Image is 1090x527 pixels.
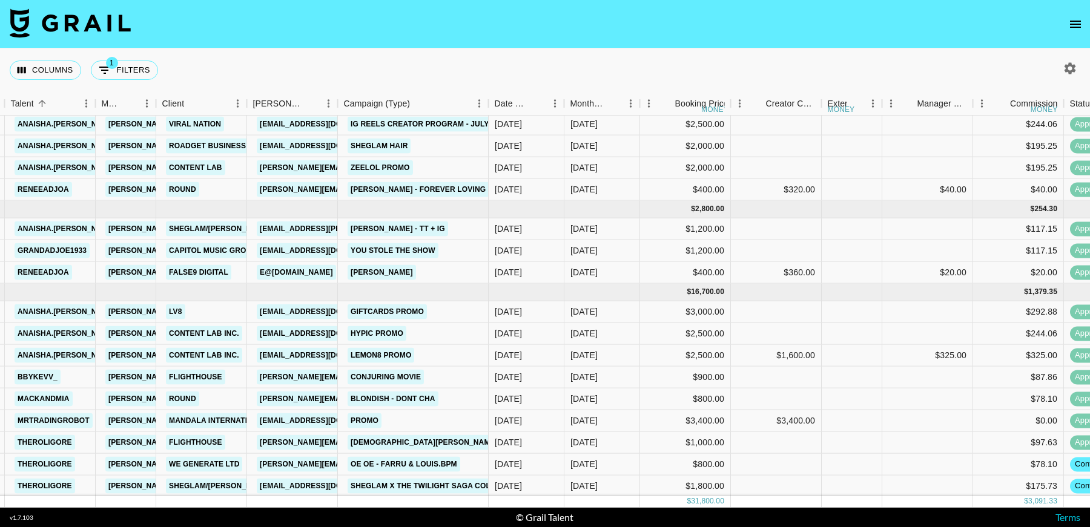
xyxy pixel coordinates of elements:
[15,479,75,494] a: theroligore
[162,92,185,116] div: Client
[864,94,882,113] button: Menu
[570,349,598,361] div: Sep '25
[495,118,522,130] div: 01/07/2025
[640,301,731,323] div: $3,000.00
[348,243,438,258] a: You Stole The Show
[166,435,225,450] a: Flighthouse
[993,95,1010,112] button: Sort
[847,95,864,112] button: Sort
[1031,106,1058,113] div: money
[10,514,33,522] div: v 1.7.103
[102,92,121,116] div: Manager
[15,139,119,154] a: anaisha.[PERSON_NAME]
[15,304,119,319] a: anaisha.[PERSON_NAME]
[166,182,199,197] a: Round
[495,371,522,383] div: 29/08/2025
[105,243,303,258] a: [PERSON_NAME][EMAIL_ADDRESS][DOMAIN_NAME]
[15,221,119,237] a: anaisha.[PERSON_NAME]
[640,345,731,367] div: $2,500.00
[570,458,598,470] div: Sep '25
[640,218,731,240] div: $1,200.00
[973,136,1064,157] div: $195.25
[105,304,303,319] a: [PERSON_NAME][EMAIL_ADDRESS][DOMAIN_NAME]
[973,218,1064,240] div: $117.15
[348,479,526,494] a: SHEGLAM X THE TWILIGHT SAGA COLLECTION
[973,432,1064,454] div: $97.63
[105,391,303,407] a: [PERSON_NAME][EMAIL_ADDRESS][DOMAIN_NAME]
[348,391,438,407] a: Blondish - Dont Cha
[257,348,392,363] a: [EMAIL_ADDRESS][DOMAIN_NAME]
[784,183,815,195] div: $320.00
[900,95,917,112] button: Sort
[973,114,1064,136] div: $244.06
[15,413,93,428] a: mrtradingrobot
[570,371,598,383] div: Sep '25
[1024,496,1028,506] div: $
[973,345,1064,367] div: $325.00
[564,92,640,116] div: Month Due
[495,92,529,116] div: Date Created
[348,457,460,472] a: OE OE - FARRU & Louis.bpm
[940,266,966,278] div: $20.00
[166,304,185,319] a: LV8
[257,182,454,197] a: [PERSON_NAME][EMAIL_ADDRESS][DOMAIN_NAME]
[257,304,392,319] a: [EMAIL_ADDRESS][DOMAIN_NAME]
[640,262,731,284] div: $400.00
[495,436,522,448] div: 17/09/2025
[973,240,1064,262] div: $117.15
[495,327,522,339] div: 29/08/2025
[257,326,392,341] a: [EMAIL_ADDRESS][DOMAIN_NAME]
[138,94,156,113] button: Menu
[106,57,118,69] span: 1
[640,432,731,454] div: $1,000.00
[257,243,392,258] a: [EMAIL_ADDRESS][DOMAIN_NAME]
[570,393,598,405] div: Sep '25
[687,287,691,297] div: $
[973,367,1064,388] div: $87.86
[257,117,392,132] a: [EMAIL_ADDRESS][DOMAIN_NAME]
[166,413,297,428] a: Mandala International Media
[1063,12,1088,36] button: open drawer
[15,348,119,363] a: anaisha.[PERSON_NAME]
[348,304,427,319] a: Giftcards Promo
[247,92,338,116] div: Booker
[166,139,314,154] a: Roadget Business [DOMAIN_NAME].
[105,139,303,154] a: [PERSON_NAME][EMAIL_ADDRESS][DOMAIN_NAME]
[640,136,731,157] div: $2,000.00
[15,117,119,132] a: anaisha.[PERSON_NAME]
[15,457,75,472] a: theroligore
[105,326,303,341] a: [PERSON_NAME][EMAIL_ADDRESS][DOMAIN_NAME]
[495,393,522,405] div: 14/09/2025
[1024,287,1028,297] div: $
[570,183,598,195] div: Jul '25
[471,94,489,113] button: Menu
[15,370,61,385] a: bbykevv_
[15,160,119,175] a: anaisha.[PERSON_NAME]
[495,458,522,470] div: 16/09/2025
[1028,496,1057,506] div: 3,091.33
[257,457,454,472] a: [PERSON_NAME][EMAIL_ADDRESS][DOMAIN_NAME]
[776,349,815,361] div: $1,600.00
[828,106,855,113] div: money
[882,92,973,116] div: Manager Commmission Override
[495,162,522,174] div: 04/06/2025
[640,476,731,497] div: $1,800.00
[5,92,96,116] div: Talent
[495,244,522,257] div: 02/08/2025
[973,301,1064,323] div: $292.88
[731,94,749,113] button: Menu
[166,243,259,258] a: Capitol Music Group
[15,435,75,450] a: theroligore
[973,476,1064,497] div: $175.73
[1031,204,1035,214] div: $
[973,157,1064,179] div: $195.25
[166,479,273,494] a: SHEGLAM/[PERSON_NAME]
[940,183,966,195] div: $40.00
[348,182,506,197] a: [PERSON_NAME] - Forever Loving Jah
[495,140,522,152] div: 21/03/2025
[338,92,489,116] div: Campaign (Type)
[640,157,731,179] div: $2,000.00
[348,265,416,280] a: [PERSON_NAME]
[691,287,724,297] div: 16,700.00
[303,95,320,112] button: Sort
